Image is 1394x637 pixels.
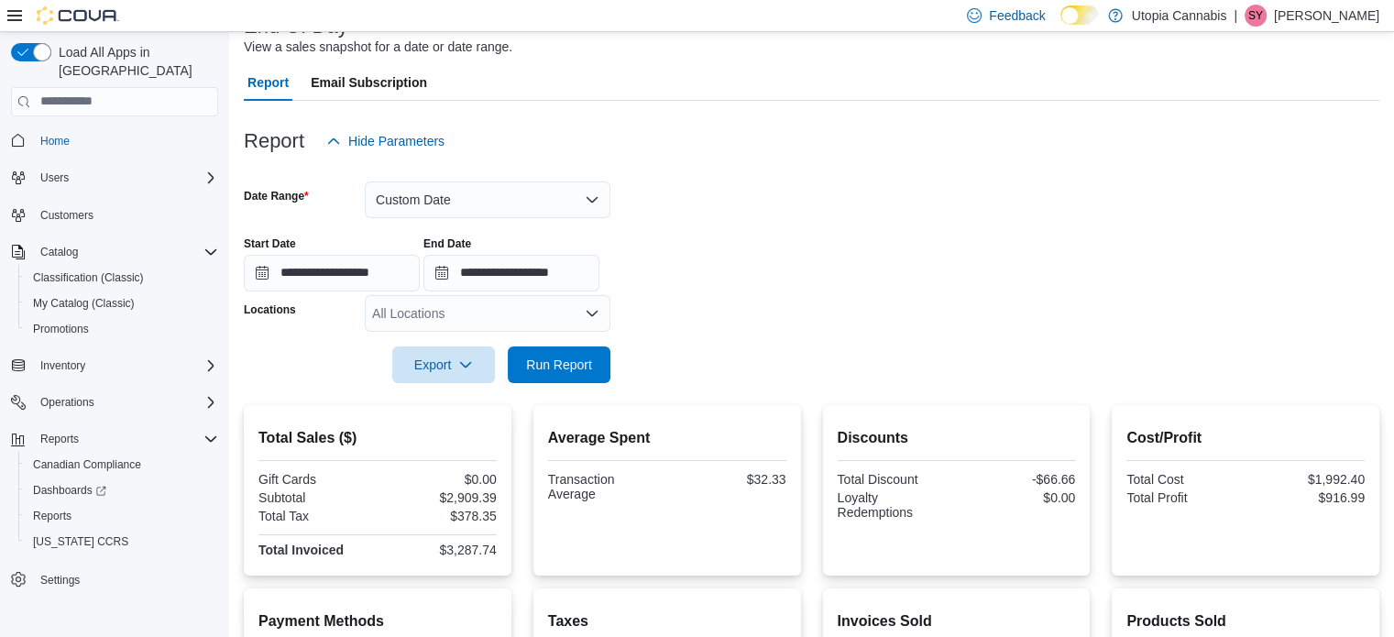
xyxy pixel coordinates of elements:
[960,472,1075,487] div: -$66.66
[26,479,114,501] a: Dashboards
[33,355,93,377] button: Inventory
[4,353,225,379] button: Inventory
[4,566,225,592] button: Settings
[1132,5,1227,27] p: Utopia Cannabis
[4,165,225,191] button: Users
[33,509,71,523] span: Reports
[4,202,225,228] button: Customers
[838,427,1076,449] h2: Discounts
[40,170,69,185] span: Users
[258,543,344,557] strong: Total Invoiced
[258,509,374,523] div: Total Tax
[33,567,218,590] span: Settings
[40,134,70,148] span: Home
[40,432,79,446] span: Reports
[548,427,786,449] h2: Average Spent
[381,490,497,505] div: $2,909.39
[403,346,484,383] span: Export
[392,346,495,383] button: Export
[244,38,512,57] div: View a sales snapshot for a date or date range.
[33,204,101,226] a: Customers
[365,181,610,218] button: Custom Date
[423,255,599,291] input: Press the down key to open a popover containing a calendar.
[258,427,497,449] h2: Total Sales ($)
[26,454,218,476] span: Canadian Compliance
[33,167,76,189] button: Users
[33,241,218,263] span: Catalog
[4,426,225,452] button: Reports
[258,490,374,505] div: Subtotal
[33,167,218,189] span: Users
[258,472,374,487] div: Gift Cards
[40,573,80,588] span: Settings
[1249,490,1365,505] div: $916.99
[33,241,85,263] button: Catalog
[26,318,218,340] span: Promotions
[26,267,151,289] a: Classification (Classic)
[33,296,135,311] span: My Catalog (Classic)
[1234,5,1237,27] p: |
[1126,472,1242,487] div: Total Cost
[33,322,89,336] span: Promotions
[1245,5,1267,27] div: Stephen Yoo
[1274,5,1379,27] p: [PERSON_NAME]
[1060,5,1099,25] input: Dark Mode
[26,531,136,553] a: [US_STATE] CCRS
[1126,427,1365,449] h2: Cost/Profit
[838,472,953,487] div: Total Discount
[244,130,304,152] h3: Report
[33,129,218,152] span: Home
[33,391,218,413] span: Operations
[33,534,128,549] span: [US_STATE] CCRS
[838,490,953,520] div: Loyalty Redemptions
[51,43,218,80] span: Load All Apps in [GEOGRAPHIC_DATA]
[26,479,218,501] span: Dashboards
[18,265,225,291] button: Classification (Classic)
[33,391,102,413] button: Operations
[348,132,445,150] span: Hide Parameters
[244,302,296,317] label: Locations
[33,428,86,450] button: Reports
[26,505,218,527] span: Reports
[40,245,78,259] span: Catalog
[1248,5,1263,27] span: SY
[960,490,1075,505] div: $0.00
[1249,472,1365,487] div: $1,992.40
[989,6,1045,25] span: Feedback
[381,472,497,487] div: $0.00
[33,355,218,377] span: Inventory
[548,610,786,632] h2: Taxes
[18,503,225,529] button: Reports
[548,472,664,501] div: Transaction Average
[585,306,599,321] button: Open list of options
[18,529,225,555] button: [US_STATE] CCRS
[526,356,592,374] span: Run Report
[18,452,225,478] button: Canadian Compliance
[33,569,87,591] a: Settings
[26,531,218,553] span: Washington CCRS
[26,267,218,289] span: Classification (Classic)
[26,292,218,314] span: My Catalog (Classic)
[244,236,296,251] label: Start Date
[244,255,420,291] input: Press the down key to open a popover containing a calendar.
[508,346,610,383] button: Run Report
[671,472,786,487] div: $32.33
[381,543,497,557] div: $3,287.74
[1126,610,1365,632] h2: Products Sold
[33,270,144,285] span: Classification (Classic)
[319,123,452,159] button: Hide Parameters
[4,127,225,154] button: Home
[33,483,106,498] span: Dashboards
[33,203,218,226] span: Customers
[40,395,94,410] span: Operations
[26,454,148,476] a: Canadian Compliance
[26,318,96,340] a: Promotions
[40,208,93,223] span: Customers
[18,478,225,503] a: Dashboards
[244,189,309,203] label: Date Range
[311,64,427,101] span: Email Subscription
[33,457,141,472] span: Canadian Compliance
[18,291,225,316] button: My Catalog (Classic)
[37,6,119,25] img: Cova
[423,236,471,251] label: End Date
